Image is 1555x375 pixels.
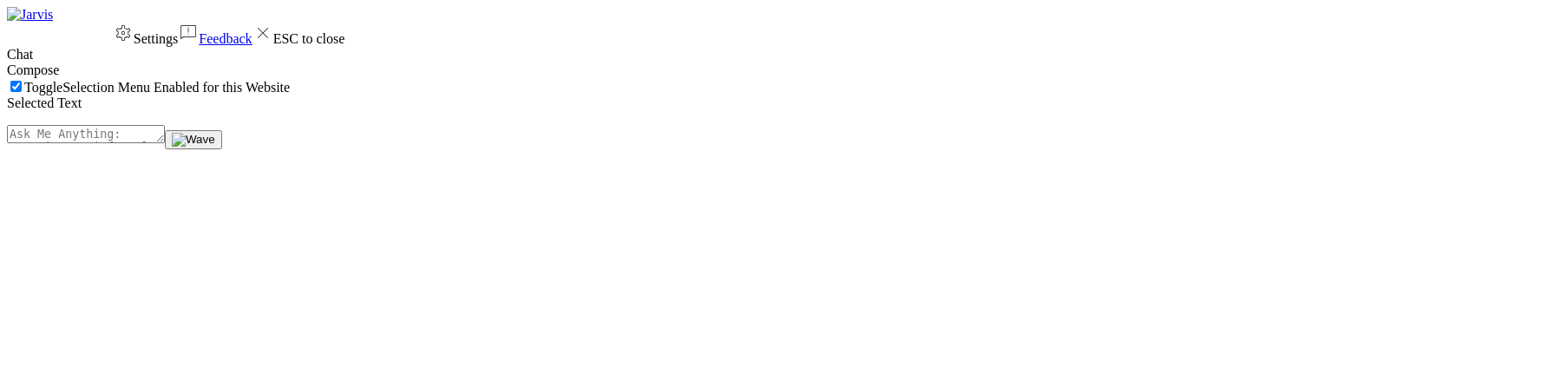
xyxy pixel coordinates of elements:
label: Toggle [24,80,290,95]
span: Selection Menu Enabled for this Website [62,80,290,95]
div: Compose [7,62,1548,78]
a: Feedback [178,31,252,46]
span: Feedback [199,31,252,46]
span: Settings [134,31,179,46]
div: Chat [7,47,1548,62]
img: Jarvis [7,7,53,23]
button: Can also press Enter to Ask Jarvis! [165,130,222,149]
img: Wave [172,133,215,147]
div: Selected Text [7,95,1548,111]
span: ESC to close [273,31,345,46]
